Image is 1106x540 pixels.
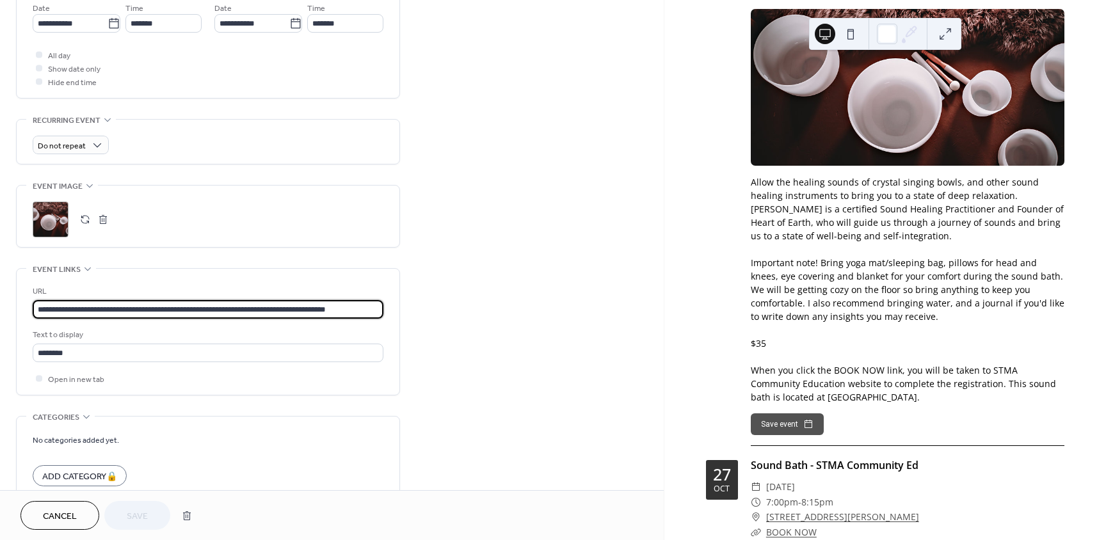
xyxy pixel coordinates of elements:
div: ​ [751,509,761,525]
div: Text to display [33,328,381,342]
a: BOOK NOW [766,526,817,538]
span: Time [125,2,143,15]
div: ​ [751,479,761,495]
span: All day [48,49,70,63]
div: URL [33,285,381,298]
div: Allow the healing sounds of crystal singing bowls, and other sound healing instruments to bring y... [751,175,1064,404]
span: Show date only [48,63,100,76]
span: Event links [33,263,81,276]
span: Date [33,2,50,15]
button: Save event [751,413,824,435]
span: Date [214,2,232,15]
span: Time [307,2,325,15]
span: Event image [33,180,83,193]
span: Cancel [43,510,77,523]
button: Cancel [20,501,99,530]
span: 7:00pm [766,495,798,510]
span: Do not repeat [38,139,86,154]
span: Hide end time [48,76,97,90]
div: ​ [751,495,761,510]
div: Oct [714,485,730,493]
span: Recurring event [33,114,100,127]
span: 8:15pm [801,495,833,510]
span: - [798,495,801,510]
div: ​ [751,525,761,540]
span: [DATE] [766,479,795,495]
span: Open in new tab [48,373,104,386]
div: ; [33,202,68,237]
div: 27 [713,466,731,482]
span: No categories added yet. [33,434,119,447]
a: [STREET_ADDRESS][PERSON_NAME] [766,509,919,525]
span: Categories [33,411,79,424]
a: Sound Bath - STMA Community Ed [751,458,918,472]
